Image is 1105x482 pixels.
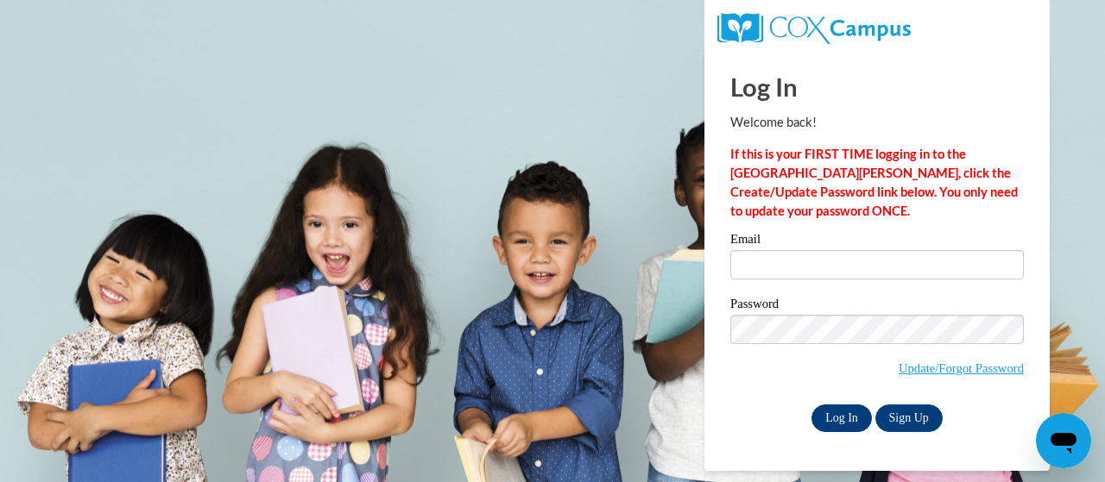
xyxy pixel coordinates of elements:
[730,233,1024,250] label: Email
[717,13,911,44] img: COX Campus
[875,404,943,432] a: Sign Up
[730,69,1024,104] h1: Log In
[730,113,1024,132] p: Welcome back!
[811,404,872,432] input: Log In
[1036,413,1091,468] iframe: Button to launch messaging window
[730,297,1024,315] label: Password
[899,361,1024,375] a: Update/Forgot Password
[730,147,1018,218] strong: If this is your FIRST TIME logging in to the [GEOGRAPHIC_DATA][PERSON_NAME], click the Create/Upd...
